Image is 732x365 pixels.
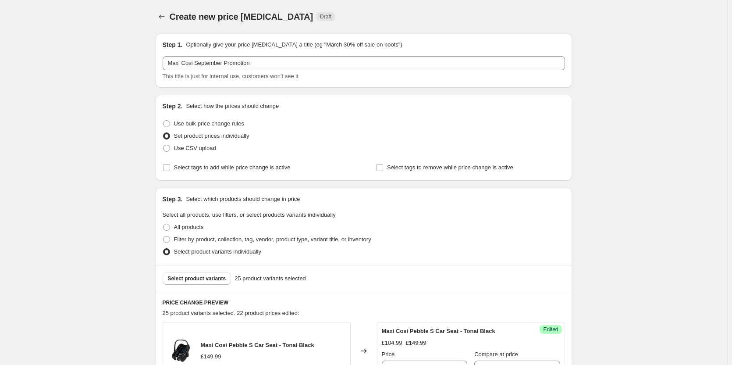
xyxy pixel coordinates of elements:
h6: PRICE CHANGE PREVIEW [163,299,565,306]
p: Select how the prices should change [186,102,279,111]
button: Select product variants [163,272,231,285]
span: All products [174,224,204,230]
img: Maxi_Cosi_Pebble_S_Car_Seat_-_Tonal_Black_1_80x.jpg [167,338,194,364]
span: Compare at price [474,351,518,358]
h2: Step 2. [163,102,183,111]
span: Create new price [MEDICAL_DATA] [170,12,313,21]
span: Price [382,351,395,358]
span: Use CSV upload [174,145,216,151]
span: Filter by product, collection, tag, vendor, product type, variant title, or inventory [174,236,371,243]
span: 25 product variants selected [235,274,306,283]
span: Maxi Cosi Pebble S Car Seat - Tonal Black [382,328,495,334]
span: Set product prices individually [174,132,249,139]
button: Price change jobs [156,11,168,23]
span: Use bulk price change rules [174,120,244,127]
span: Draft [320,13,331,20]
span: Select tags to remove while price change is active [387,164,513,171]
span: Maxi Cosi Pebble S Car Seat - Tonal Black [201,342,314,348]
input: 30% off holiday sale [163,56,565,70]
strike: £149.99 [406,339,426,347]
h2: Step 1. [163,40,183,49]
div: £149.99 [201,352,221,361]
span: Edited [543,326,558,333]
span: Select product variants individually [174,248,261,255]
span: 25 product variants selected. 22 product prices edited: [163,310,299,316]
span: This title is just for internal use, customers won't see it [163,73,298,79]
p: Optionally give your price [MEDICAL_DATA] a title (eg "March 30% off sale on boots") [186,40,402,49]
h2: Step 3. [163,195,183,204]
div: £104.99 [382,339,402,347]
p: Select which products should change in price [186,195,300,204]
span: Select all products, use filters, or select products variants individually [163,211,336,218]
span: Select product variants [168,275,226,282]
span: Select tags to add while price change is active [174,164,291,171]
